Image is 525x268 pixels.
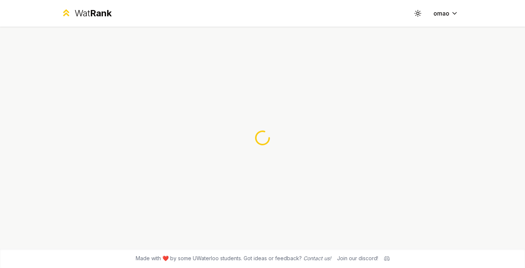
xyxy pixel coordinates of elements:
span: Made with ❤️ by some UWaterloo students. Got ideas or feedback? [136,255,331,262]
span: Rank [90,8,112,19]
div: Wat [75,7,112,19]
div: Join our discord! [337,255,378,262]
span: omao [433,9,449,18]
a: Contact us! [303,255,331,261]
button: omao [427,7,464,20]
a: WatRank [61,7,112,19]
